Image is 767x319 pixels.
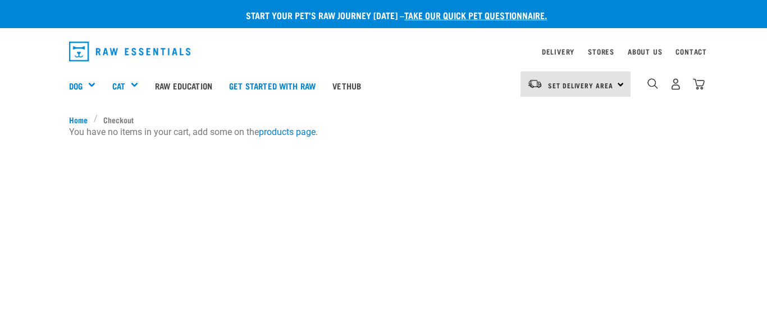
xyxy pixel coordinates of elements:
a: Delivery [542,50,574,53]
a: Get started with Raw [221,63,324,108]
img: Raw Essentials Logo [69,42,190,61]
span: Set Delivery Area [548,83,613,87]
img: home-icon@2x.png [693,78,705,90]
nav: breadcrumbs [69,114,698,125]
a: Raw Education [147,63,221,108]
a: products page [259,127,316,137]
a: Vethub [324,63,369,108]
img: van-moving.png [527,79,542,89]
img: user.png [670,78,682,90]
a: Contact [675,50,707,53]
a: take our quick pet questionnaire. [404,12,547,17]
a: About Us [628,50,662,53]
a: Cat [112,79,125,92]
p: You have no items in your cart, add some on the . [69,125,698,139]
nav: dropdown navigation [60,37,707,66]
a: Home [69,114,94,125]
img: home-icon-1@2x.png [647,78,658,89]
a: Stores [588,50,614,53]
a: Dog [69,79,83,92]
